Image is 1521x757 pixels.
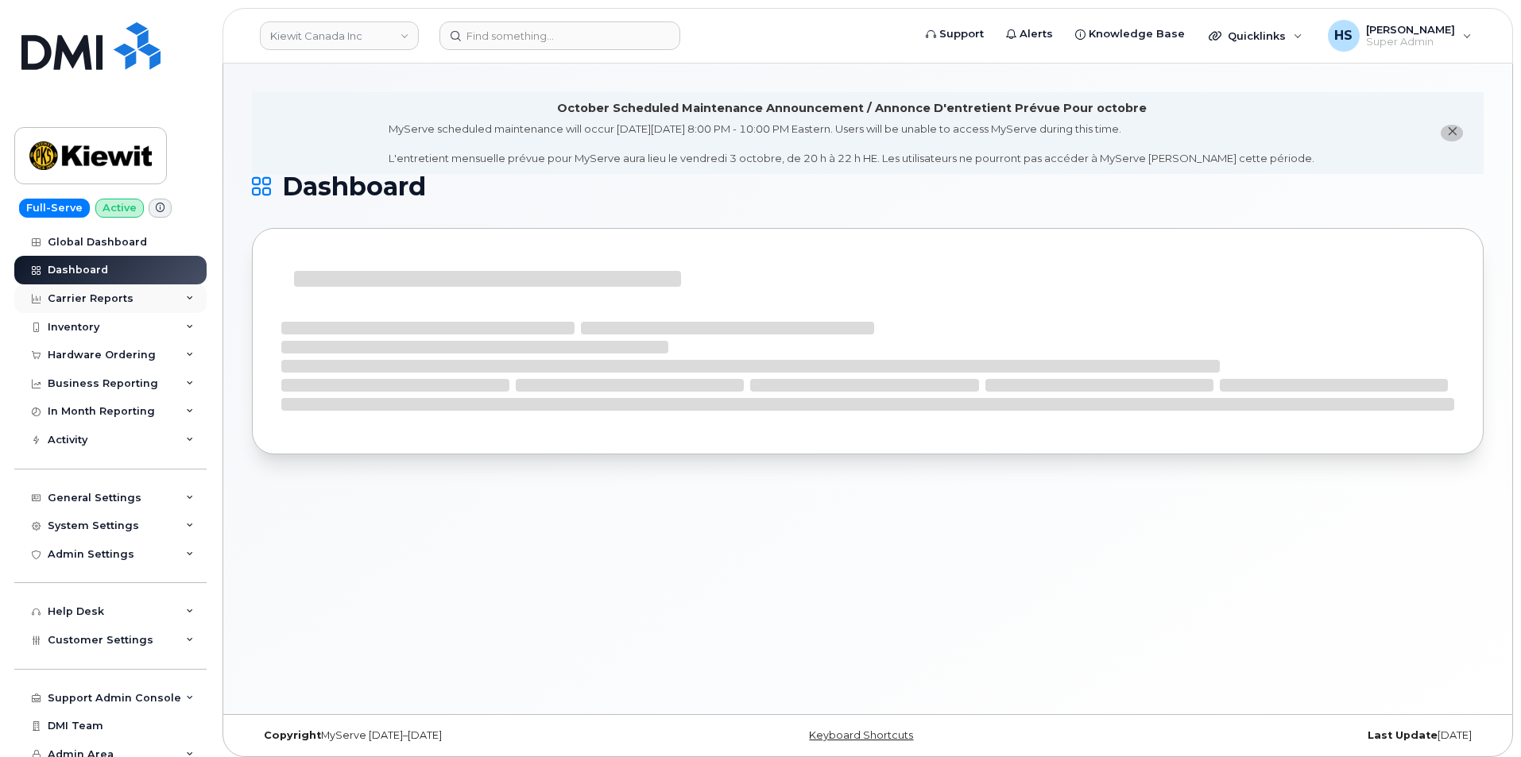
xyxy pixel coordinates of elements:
[1452,688,1509,745] iframe: Messenger Launcher
[252,729,663,742] div: MyServe [DATE]–[DATE]
[282,175,426,199] span: Dashboard
[557,100,1147,117] div: October Scheduled Maintenance Announcement / Annonce D'entretient Prévue Pour octobre
[1368,729,1438,741] strong: Last Update
[809,729,913,741] a: Keyboard Shortcuts
[264,729,321,741] strong: Copyright
[1441,125,1463,141] button: close notification
[389,122,1314,166] div: MyServe scheduled maintenance will occur [DATE][DATE] 8:00 PM - 10:00 PM Eastern. Users will be u...
[1073,729,1484,742] div: [DATE]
